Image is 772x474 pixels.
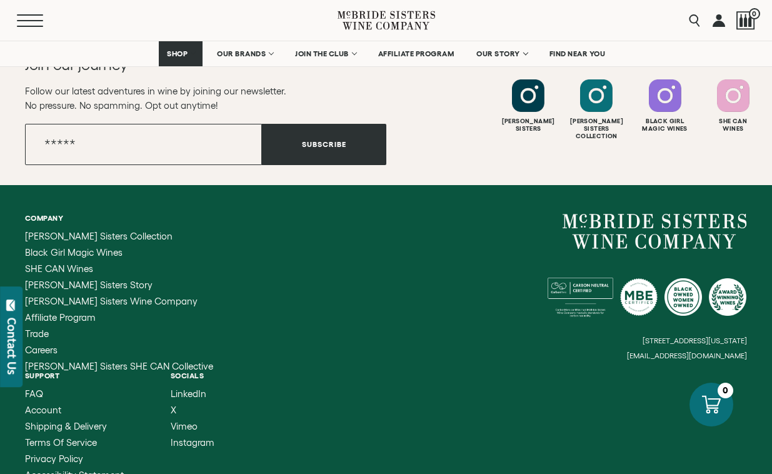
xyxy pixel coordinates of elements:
[25,247,123,258] span: Black Girl Magic Wines
[25,389,124,399] a: FAQ
[468,41,535,66] a: OUR STORY
[25,231,173,241] span: [PERSON_NAME] Sisters Collection
[25,296,198,306] span: [PERSON_NAME] Sisters Wine Company
[287,41,364,66] a: JOIN THE CLUB
[25,231,213,241] a: McBride Sisters Collection
[171,437,214,448] span: Instagram
[541,41,614,66] a: FIND NEAR YOU
[633,118,698,133] div: Black Girl Magic Wines
[25,405,61,415] span: Account
[25,421,107,431] span: Shipping & Delivery
[25,264,213,274] a: SHE CAN Wines
[6,318,18,375] div: Contact Us
[563,214,747,249] a: McBride Sisters Wine Company
[171,405,176,415] span: X
[171,421,214,431] a: Vimeo
[171,389,214,399] a: LinkedIn
[217,49,266,58] span: OUR BRANDS
[25,280,153,290] span: [PERSON_NAME] Sisters Story
[25,328,49,339] span: Trade
[25,361,213,371] span: [PERSON_NAME] Sisters SHE CAN Collective
[564,118,629,140] div: [PERSON_NAME] Sisters Collection
[25,405,124,415] a: Account
[549,49,606,58] span: FIND NEAR YOU
[643,336,747,345] small: [STREET_ADDRESS][US_STATE]
[295,49,349,58] span: JOIN THE CLUB
[167,49,188,58] span: SHOP
[171,421,198,431] span: Vimeo
[25,454,124,464] a: Privacy Policy
[370,41,463,66] a: AFFILIATE PROGRAM
[262,124,386,165] button: Subscribe
[25,345,213,355] a: Careers
[17,14,62,27] button: Mobile Menu Trigger
[718,383,733,398] div: 0
[25,361,213,371] a: McBride Sisters SHE CAN Collective
[25,263,93,274] span: SHE CAN Wines
[25,345,58,355] span: Careers
[749,8,760,19] span: 0
[496,118,561,133] div: [PERSON_NAME] Sisters
[25,280,213,290] a: McBride Sisters Story
[25,453,83,464] span: Privacy Policy
[25,84,386,113] p: Follow our latest adventures in wine by joining our newsletter. No pressure. No spamming. Opt out...
[564,79,629,140] a: Follow McBride Sisters Collection on Instagram [PERSON_NAME] SistersCollection
[476,49,520,58] span: OUR STORY
[25,124,262,165] input: Email
[25,329,213,339] a: Trade
[25,438,124,448] a: Terms of Service
[171,388,206,399] span: LinkedIn
[171,405,214,415] a: X
[633,79,698,133] a: Follow Black Girl Magic Wines on Instagram Black GirlMagic Wines
[25,437,97,448] span: Terms of Service
[627,351,747,360] small: [EMAIL_ADDRESS][DOMAIN_NAME]
[209,41,281,66] a: OUR BRANDS
[378,49,454,58] span: AFFILIATE PROGRAM
[701,118,766,133] div: She Can Wines
[25,296,213,306] a: McBride Sisters Wine Company
[159,41,203,66] a: SHOP
[496,79,561,133] a: Follow McBride Sisters on Instagram [PERSON_NAME]Sisters
[25,388,43,399] span: FAQ
[25,312,96,323] span: Affiliate Program
[25,313,213,323] a: Affiliate Program
[171,438,214,448] a: Instagram
[25,421,124,431] a: Shipping & Delivery
[25,248,213,258] a: Black Girl Magic Wines
[701,79,766,133] a: Follow SHE CAN Wines on Instagram She CanWines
